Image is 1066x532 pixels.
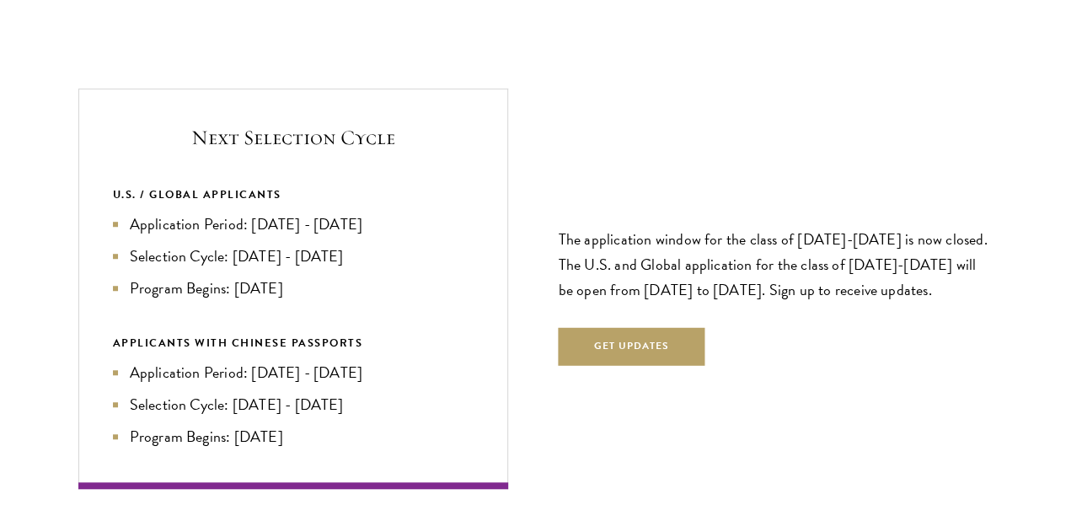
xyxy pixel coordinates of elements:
button: Get Updates [559,328,705,366]
li: Selection Cycle: [DATE] - [DATE] [113,393,474,416]
h5: Next Selection Cycle [113,123,474,152]
div: APPLICANTS WITH CHINESE PASSPORTS [113,334,474,352]
li: Application Period: [DATE] - [DATE] [113,361,474,384]
li: Program Begins: [DATE] [113,425,474,449]
li: Application Period: [DATE] - [DATE] [113,212,474,236]
li: Program Begins: [DATE] [113,277,474,300]
p: The application window for the class of [DATE]-[DATE] is now closed. The U.S. and Global applicat... [559,227,988,303]
div: U.S. / GLOBAL APPLICANTS [113,185,474,204]
li: Selection Cycle: [DATE] - [DATE] [113,245,474,268]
